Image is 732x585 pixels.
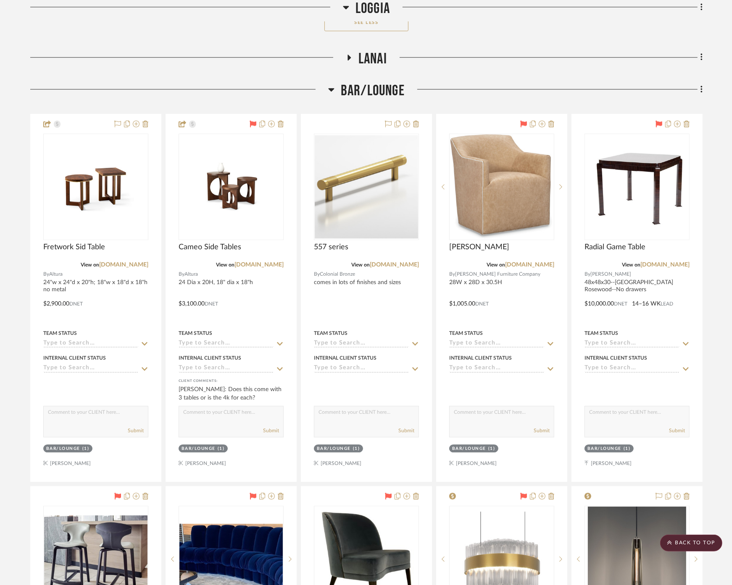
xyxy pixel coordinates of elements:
[449,243,509,252] span: [PERSON_NAME]
[179,329,212,337] div: Team Status
[314,134,419,240] div: 0
[234,262,284,268] a: [DOMAIN_NAME]
[314,329,348,337] div: Team Status
[585,243,645,252] span: Radial Game Table
[43,354,106,362] div: Internal Client Status
[314,354,377,362] div: Internal Client Status
[358,50,387,68] span: Lanai
[585,365,679,373] input: Type to Search…
[487,262,505,267] span: View on
[534,427,550,434] button: Submit
[505,262,554,268] a: [DOMAIN_NAME]
[128,427,144,434] button: Submit
[179,354,241,362] div: Internal Client Status
[263,427,279,434] button: Submit
[640,262,690,268] a: [DOMAIN_NAME]
[622,262,640,267] span: View on
[99,262,148,268] a: [DOMAIN_NAME]
[179,243,241,252] span: Cameo Side Tables
[315,135,418,238] img: 557 series
[449,365,544,373] input: Type to Search…
[314,340,409,348] input: Type to Search…
[370,262,419,268] a: [DOMAIN_NAME]
[46,446,80,452] div: Bar/Lounge
[43,243,105,252] span: Fretwork Sid Table
[585,340,679,348] input: Type to Search…
[452,446,486,452] div: Bar/Lounge
[43,365,138,373] input: Type to Search…
[324,14,408,31] button: See Less
[449,354,512,362] div: Internal Client Status
[43,329,77,337] div: Team Status
[488,446,495,452] div: (1)
[624,446,631,452] div: (1)
[660,535,722,551] scroll-to-top-button: BACK TO TOP
[43,340,138,348] input: Type to Search…
[182,446,216,452] div: Bar/Lounge
[341,82,405,100] span: Bar/Lounge
[184,270,198,278] span: Altura
[585,270,590,278] span: By
[179,158,283,216] img: Cameo Side Tables
[49,270,63,278] span: Altura
[218,446,225,452] div: (1)
[587,446,621,452] div: Bar/Lounge
[449,329,483,337] div: Team Status
[351,262,370,267] span: View on
[669,427,685,434] button: Submit
[585,354,647,362] div: Internal Client Status
[314,243,348,252] span: 557 series
[179,385,284,402] div: [PERSON_NAME]: Does this come with 3 tables or is the 4k for each?
[450,134,553,239] img: Courtney
[216,262,234,267] span: View on
[585,139,689,234] img: Radial Game Table
[179,365,274,373] input: Type to Search…
[590,270,631,278] span: [PERSON_NAME]
[455,270,540,278] span: [PERSON_NAME] Furniture Company
[449,270,455,278] span: By
[44,158,147,216] img: Fretwork Sid Table
[82,446,90,452] div: (1)
[314,270,320,278] span: By
[353,446,360,452] div: (1)
[449,340,544,348] input: Type to Search…
[320,270,355,278] span: Colonial Bronze
[585,329,618,337] div: Team Status
[314,365,409,373] input: Type to Search…
[81,262,99,267] span: View on
[398,427,414,434] button: Submit
[179,340,274,348] input: Type to Search…
[43,270,49,278] span: By
[179,270,184,278] span: By
[317,446,351,452] div: Bar/Lounge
